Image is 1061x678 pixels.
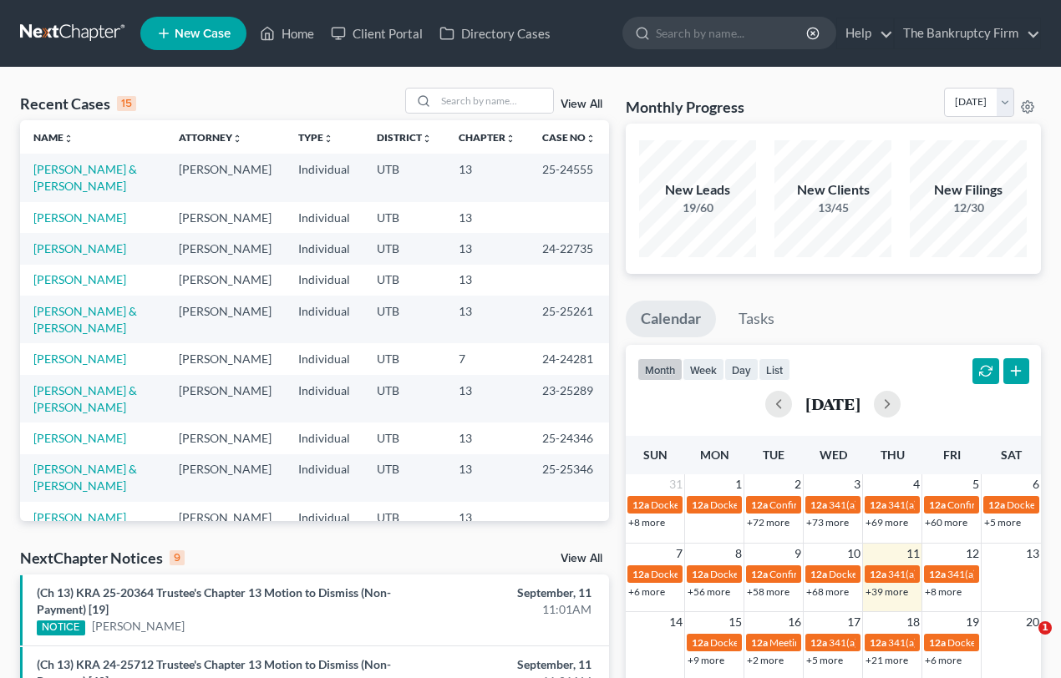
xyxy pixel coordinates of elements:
i: unfold_more [232,134,242,144]
td: 13 [445,233,529,264]
td: 7 [445,343,529,374]
span: 12a [692,498,708,511]
i: unfold_more [422,134,432,144]
td: Individual [285,502,363,533]
td: Individual [285,296,363,343]
td: 13 [445,296,529,343]
span: 12a [810,498,827,511]
span: 7 [674,544,684,564]
span: 341(a) meeting for [PERSON_NAME] [829,498,990,511]
div: September, 11 [418,656,591,673]
a: [PERSON_NAME] [92,618,185,635]
span: 31 [668,474,684,494]
td: Individual [285,375,363,422]
td: UTB [363,454,445,502]
span: 12a [692,568,708,580]
td: UTB [363,233,445,264]
td: Individual [285,265,363,296]
a: [PERSON_NAME] [33,510,126,524]
td: 23-25289 [529,375,609,422]
a: +2 more [747,654,784,666]
td: 13 [445,502,529,533]
a: +72 more [747,516,789,529]
td: 24-24281 [529,343,609,374]
a: [PERSON_NAME] & [PERSON_NAME] [33,304,137,335]
a: [PERSON_NAME] [33,272,126,286]
iframe: Intercom live chat [1004,621,1044,661]
span: 9 [793,544,803,564]
a: (Ch 13) KRA 25-20364 Trustee's Chapter 13 Motion to Dismiss (Non-Payment) [19] [37,585,391,616]
span: Docket Text: for [PERSON_NAME] [710,636,860,649]
span: 8 [734,544,744,564]
div: New Clients [774,180,891,200]
a: View All [561,553,602,564]
div: 13/45 [774,200,891,216]
span: 341(a) meeting for [PERSON_NAME] [888,636,1049,649]
span: 6 [1031,474,1041,494]
a: +5 more [806,654,843,666]
div: 9 [170,550,185,565]
td: [PERSON_NAME] [165,202,285,233]
i: unfold_more [505,134,515,144]
span: Sat [1001,448,1022,462]
span: 12a [929,568,946,580]
span: 10 [845,544,862,564]
a: Districtunfold_more [377,131,432,144]
a: +21 more [866,654,908,666]
a: Nameunfold_more [33,131,74,144]
td: [PERSON_NAME] [165,502,285,533]
a: Calendar [626,301,716,337]
a: +8 more [628,516,665,529]
i: unfold_more [63,134,74,144]
span: 13 [1024,544,1041,564]
span: 12 [964,544,981,564]
span: Fri [943,448,961,462]
td: [PERSON_NAME] [165,233,285,264]
td: UTB [363,343,445,374]
span: 4 [911,474,921,494]
span: Docket Text: for [PERSON_NAME] & [PERSON_NAME] [651,568,889,580]
td: [PERSON_NAME] [165,154,285,201]
td: 25-24555 [529,154,609,201]
a: Case Nounfold_more [542,131,596,144]
a: +8 more [925,585,962,598]
span: Docket Text: for [PERSON_NAME] & [PERSON_NAME] [710,498,948,511]
span: 11 [905,544,921,564]
span: 17 [845,612,862,632]
span: 12a [751,636,768,649]
a: [PERSON_NAME] [33,352,126,366]
td: [PERSON_NAME] [165,265,285,296]
span: 1 [1038,621,1052,635]
div: New Leads [639,180,756,200]
td: Individual [285,422,363,453]
td: 25-25261 [529,296,609,343]
a: +56 more [688,585,730,598]
span: Confirmation hearing for [PERSON_NAME] [769,568,959,580]
span: 18 [905,612,921,632]
a: Help [837,18,893,48]
button: list [759,358,790,381]
a: +68 more [806,585,849,598]
span: Docket Text: for [PERSON_NAME] [651,498,800,511]
a: [PERSON_NAME] [33,241,126,256]
button: week [683,358,724,381]
td: UTB [363,202,445,233]
div: New Filings [910,180,1027,200]
td: UTB [363,422,445,453]
a: Attorneyunfold_more [179,131,242,144]
h3: Monthly Progress [626,97,744,117]
td: UTB [363,265,445,296]
a: +73 more [806,516,849,529]
td: 13 [445,422,529,453]
td: 13 [445,202,529,233]
div: 12/30 [910,200,1027,216]
a: +9 more [688,654,724,666]
div: NOTICE [37,620,85,635]
span: Sun [643,448,668,462]
span: 14 [668,612,684,632]
a: [PERSON_NAME] & [PERSON_NAME] [33,462,137,493]
a: [PERSON_NAME] & [PERSON_NAME] [33,162,137,193]
span: 12a [751,498,768,511]
td: 13 [445,265,529,296]
td: Individual [285,233,363,264]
